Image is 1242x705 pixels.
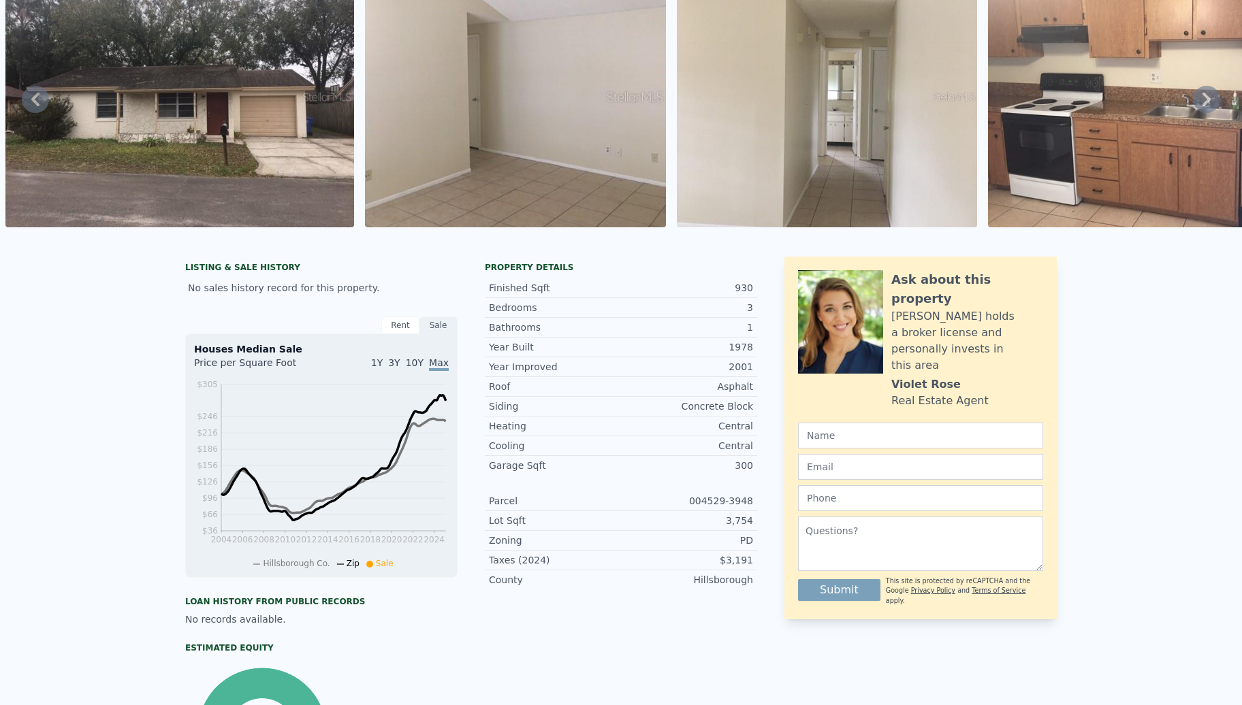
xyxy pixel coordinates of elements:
div: Hillsborough [621,573,753,587]
div: Property details [485,262,757,273]
div: 1978 [621,340,753,354]
div: 300 [621,459,753,472]
tspan: $96 [202,493,218,503]
tspan: 2004 [211,535,232,544]
div: Bedrooms [489,301,621,314]
div: 2001 [621,360,753,374]
div: Estimated Equity [185,642,458,653]
div: Bathrooms [489,321,621,334]
div: Siding [489,399,621,413]
div: Lot Sqft [489,514,621,527]
tspan: $186 [197,444,218,454]
div: Finished Sqft [489,281,621,295]
tspan: $126 [197,477,218,487]
tspan: 2020 [381,535,402,544]
div: Violet Rose [891,376,961,393]
div: This site is protected by reCAPTCHA and the Google and apply. [886,576,1043,606]
div: Concrete Block [621,399,753,413]
tspan: 2014 [317,535,338,544]
div: 004529-3948 [621,494,753,508]
a: Terms of Service [972,587,1025,594]
div: LISTING & SALE HISTORY [185,262,458,276]
span: Hillsborough Co. [263,559,330,568]
span: Sale [376,559,394,568]
div: Central [621,419,753,433]
div: County [489,573,621,587]
div: No sales history record for this property. [185,276,458,300]
div: Zoning [489,534,621,547]
div: Sale [419,316,458,334]
div: Ask about this property [891,270,1043,308]
div: Cooling [489,439,621,453]
tspan: $156 [197,461,218,470]
input: Email [798,454,1043,480]
tspan: 2016 [339,535,360,544]
div: Real Estate Agent [891,393,989,409]
div: 3 [621,301,753,314]
span: 1Y [371,357,383,368]
div: Parcel [489,494,621,508]
span: 10Y [406,357,424,368]
tspan: $36 [202,527,218,536]
div: Houses Median Sale [194,342,449,356]
tspan: 2010 [275,535,296,544]
span: Zip [347,559,360,568]
button: Submit [798,579,880,601]
input: Phone [798,485,1043,511]
span: Max [429,357,449,371]
a: Privacy Policy [911,587,955,594]
tspan: 2018 [360,535,381,544]
div: Year Improved [489,360,621,374]
div: 1 [621,321,753,334]
tspan: 2008 [253,535,274,544]
div: $3,191 [621,553,753,567]
tspan: 2022 [402,535,424,544]
tspan: 2012 [296,535,317,544]
div: Rent [381,316,419,334]
div: No records available. [185,612,458,626]
div: Garage Sqft [489,459,621,472]
tspan: 2006 [232,535,253,544]
tspan: $246 [197,412,218,421]
div: Loan history from public records [185,596,458,607]
tspan: 2024 [424,535,445,544]
span: 3Y [388,357,400,368]
div: Asphalt [621,380,753,393]
tspan: $216 [197,428,218,438]
div: Heating [489,419,621,433]
div: Roof [489,380,621,393]
div: Taxes (2024) [489,553,621,567]
div: 3,754 [621,514,753,527]
div: 930 [621,281,753,295]
div: [PERSON_NAME] holds a broker license and personally invests in this area [891,308,1043,374]
div: PD [621,534,753,547]
tspan: $66 [202,510,218,520]
div: Central [621,439,753,453]
div: Price per Square Foot [194,356,321,378]
div: Year Built [489,340,621,354]
input: Name [798,423,1043,448]
tspan: $305 [197,380,218,389]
